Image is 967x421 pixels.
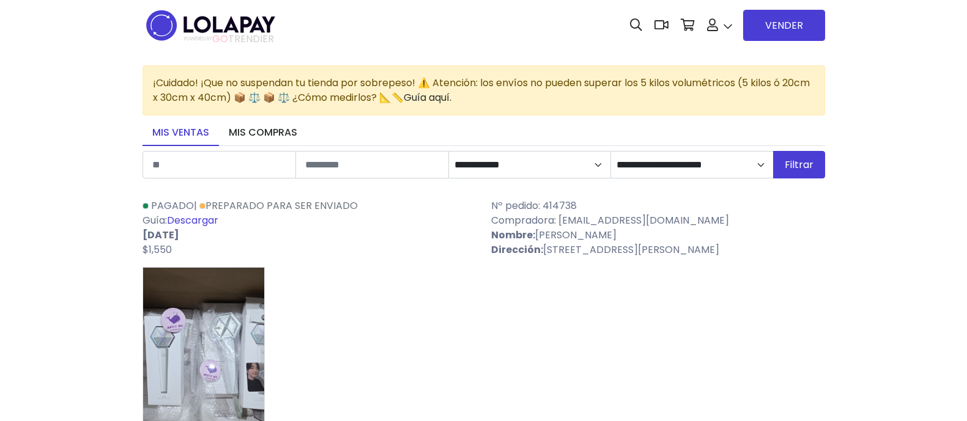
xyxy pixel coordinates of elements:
span: Pagado [151,199,194,213]
span: $1,550 [143,243,172,257]
a: Guía aquí. [404,90,451,104]
a: Mis compras [219,120,307,146]
img: logo [143,6,279,45]
a: Descargar [167,213,218,227]
span: ¡Cuidado! ¡Que no suspendan tu tienda por sobrepeso! ⚠️ Atención: los envíos no pueden superar lo... [153,76,810,104]
p: Nº pedido: 414738 [491,199,825,213]
p: [STREET_ADDRESS][PERSON_NAME] [491,243,825,257]
a: Mis ventas [143,120,219,146]
span: TRENDIER [184,34,274,45]
p: Compradora: [EMAIL_ADDRESS][DOMAIN_NAME] [491,213,825,228]
a: Preparado para ser enviado [199,199,358,213]
p: [PERSON_NAME] [491,228,825,243]
span: GO [212,32,228,46]
span: POWERED BY [184,35,212,42]
button: Filtrar [773,151,825,178]
strong: Dirección: [491,243,543,257]
strong: Nombre: [491,228,535,242]
div: | Guía: [135,199,484,257]
p: [DATE] [143,228,476,243]
a: VENDER [743,10,825,41]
